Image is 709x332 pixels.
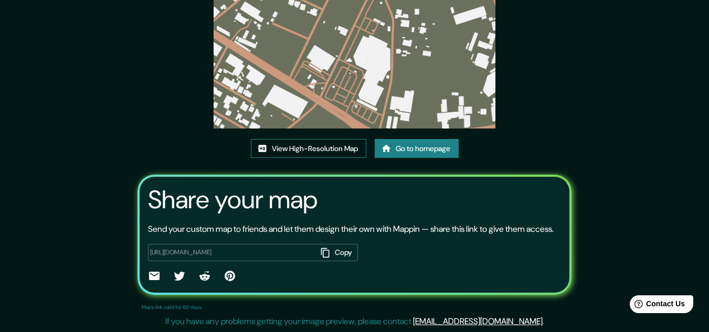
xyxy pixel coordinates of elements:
iframe: Help widget launcher [616,291,697,320]
h3: Share your map [148,185,318,215]
p: Send your custom map to friends and let them design their own with Mappin — share this link to gi... [148,223,554,235]
p: If you have any problems getting your image preview, please contact . [165,315,544,328]
p: Maps link valid for 60 days. [142,303,203,311]
button: Copy [317,244,358,261]
a: View High-Resolution Map [251,139,366,158]
a: Go to homepage [375,139,459,158]
a: [EMAIL_ADDRESS][DOMAIN_NAME] [413,316,543,327]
